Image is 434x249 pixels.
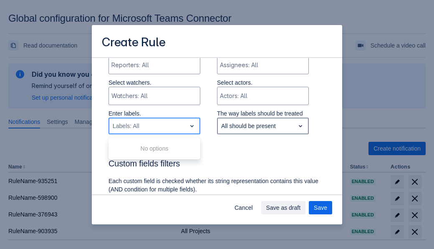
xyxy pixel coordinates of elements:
[102,35,166,51] h3: Create Rule
[108,158,325,172] h3: Custom fields filters
[113,122,139,130] div: Labels: All
[266,201,301,214] span: Save as draft
[261,201,306,214] button: Save as draft
[108,109,200,118] p: Enter labels.
[235,201,253,214] span: Cancel
[314,201,327,214] span: Save
[108,78,200,87] p: Select watchers.
[108,141,200,156] div: No options
[221,123,276,129] div: All should be present
[187,121,197,131] span: open
[217,78,309,87] p: Select actors.
[92,57,342,195] div: Scrollable content
[309,201,332,214] button: Save
[295,121,305,131] span: open
[217,109,309,118] p: The way labels should be treated
[230,201,258,214] button: Cancel
[108,177,325,194] p: Each custom field is checked whether its string representation contains this value (AND condition...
